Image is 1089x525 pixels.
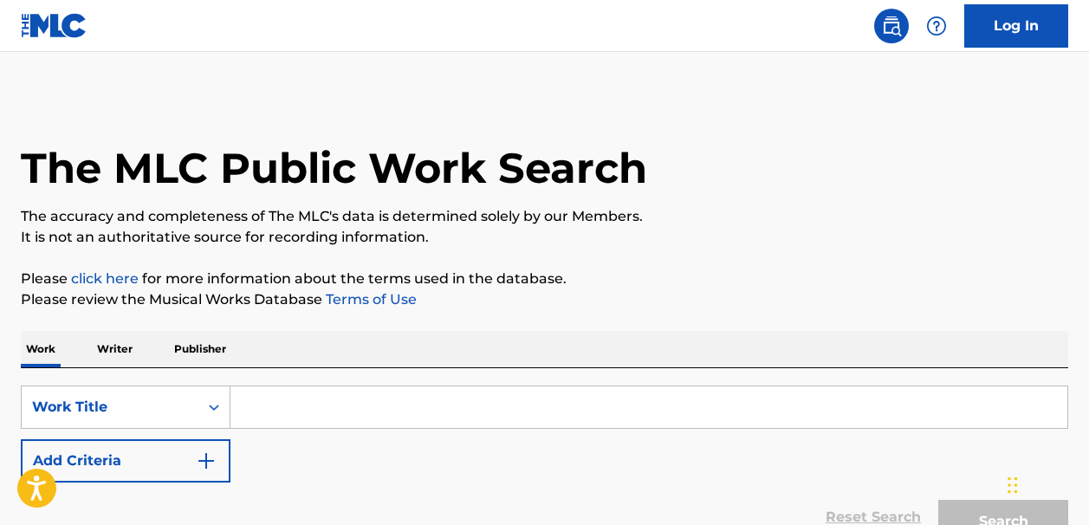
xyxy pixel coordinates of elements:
button: Add Criteria [21,439,230,483]
a: Terms of Use [322,291,417,308]
img: search [881,16,902,36]
p: Please for more information about the terms used in the database. [21,269,1068,289]
div: Work Title [32,397,188,418]
img: help [926,16,947,36]
p: Publisher [169,331,231,367]
h1: The MLC Public Work Search [21,142,647,194]
a: Public Search [874,9,909,43]
img: MLC Logo [21,13,88,38]
p: It is not an authoritative source for recording information. [21,227,1068,248]
img: 9d2ae6d4665cec9f34b9.svg [196,450,217,471]
div: Drag [1008,459,1018,511]
p: Writer [92,331,138,367]
a: click here [71,270,139,287]
div: Help [919,9,954,43]
p: Work [21,331,61,367]
a: Log In [964,4,1068,48]
p: Please review the Musical Works Database [21,289,1068,310]
p: The accuracy and completeness of The MLC's data is determined solely by our Members. [21,206,1068,227]
iframe: Chat Widget [1002,442,1089,525]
